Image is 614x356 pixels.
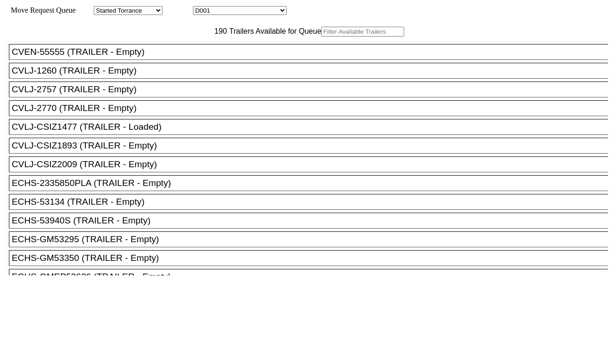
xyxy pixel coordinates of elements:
[12,103,614,113] div: CVLJ-2770 (TRAILER - Empty)
[12,234,614,245] div: ECHS-GM53295 (TRAILER - Empty)
[12,178,614,188] div: ECHS-2335850PLA (TRAILER - Empty)
[12,159,614,170] div: CVLJ-CSIZ2009 (TRAILER - Empty)
[12,66,614,76] div: CVLJ-1260 (TRAILER - Empty)
[12,272,614,282] div: ECHS-GMEP53626 (TRAILER - Empty)
[164,6,191,14] span: Location
[321,27,404,37] input: Filter Available Trailers
[227,27,322,35] span: Trailers Available for Queue
[12,215,614,226] div: ECHS-53940S (TRAILER - Empty)
[12,253,614,263] div: ECHS-GM53350 (TRAILER - Empty)
[210,27,227,35] span: 190
[12,141,614,151] div: CVLJ-CSIZ1893 (TRAILER - Empty)
[12,122,614,132] div: CVLJ-CSIZ1477 (TRAILER - Loaded)
[12,84,614,95] div: CVLJ-2757 (TRAILER - Empty)
[77,6,92,14] span: Area
[6,6,76,14] span: Move Request Queue
[12,47,614,57] div: CVEN-55555 (TRAILER - Empty)
[12,197,614,207] div: ECHS-53134 (TRAILER - Empty)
